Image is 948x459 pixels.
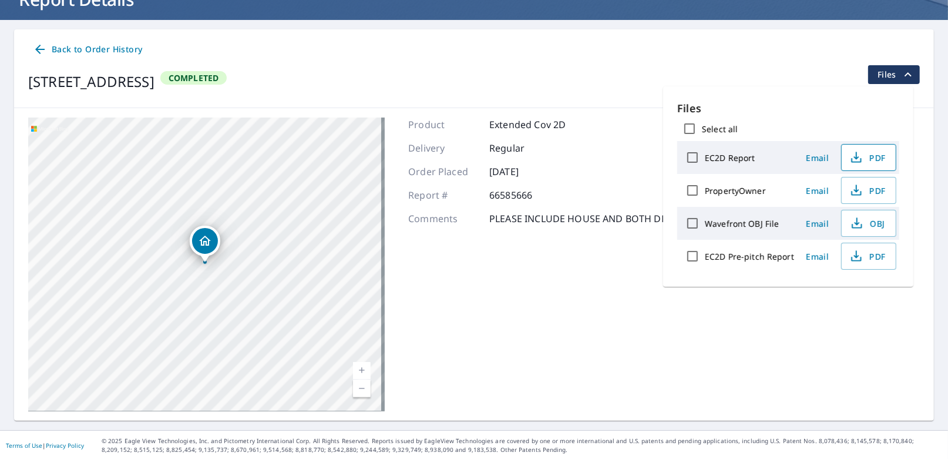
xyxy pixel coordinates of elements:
[28,39,147,61] a: Back to Order History
[677,100,899,116] p: Files
[6,441,42,450] a: Terms of Use
[799,215,836,233] button: Email
[804,152,832,163] span: Email
[841,243,896,270] button: PDF
[878,68,915,82] span: Files
[799,149,836,167] button: Email
[408,165,479,179] p: Order Placed
[804,218,832,229] span: Email
[489,118,566,132] p: Extended Cov 2D
[804,185,832,196] span: Email
[841,144,896,171] button: PDF
[102,437,942,454] p: © 2025 Eagle View Technologies, Inc. and Pictometry International Corp. All Rights Reserved. Repo...
[408,212,479,226] p: Comments
[705,218,779,229] label: Wavefront OBJ File
[702,123,738,135] label: Select all
[46,441,84,450] a: Privacy Policy
[408,188,479,202] p: Report #
[705,152,755,163] label: EC2D Report
[799,182,836,200] button: Email
[28,71,154,92] div: [STREET_ADDRESS]
[841,177,896,204] button: PDF
[849,150,886,165] span: PDF
[408,118,479,132] p: Product
[489,212,859,226] p: PLEASE INCLUDE HOUSE AND BOTH DETACHED BUILDINGS CLOSE TO THE HOUSE
[804,251,832,262] span: Email
[6,442,84,449] p: |
[489,188,560,202] p: 66585666
[799,247,836,266] button: Email
[353,362,371,380] a: Current Level 17, Zoom In
[190,226,220,262] div: Dropped pin, building 1, Residential property, 11021 46th St SW Dickinson, ND 58601
[489,165,560,179] p: [DATE]
[162,72,226,83] span: Completed
[849,183,886,197] span: PDF
[849,249,886,263] span: PDF
[33,42,142,57] span: Back to Order History
[849,216,886,230] span: OBJ
[841,210,896,237] button: OBJ
[705,251,794,262] label: EC2D Pre-pitch Report
[489,141,560,155] p: Regular
[705,185,766,196] label: PropertyOwner
[353,380,371,397] a: Current Level 17, Zoom Out
[408,141,479,155] p: Delivery
[868,65,920,84] button: filesDropdownBtn-66585666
